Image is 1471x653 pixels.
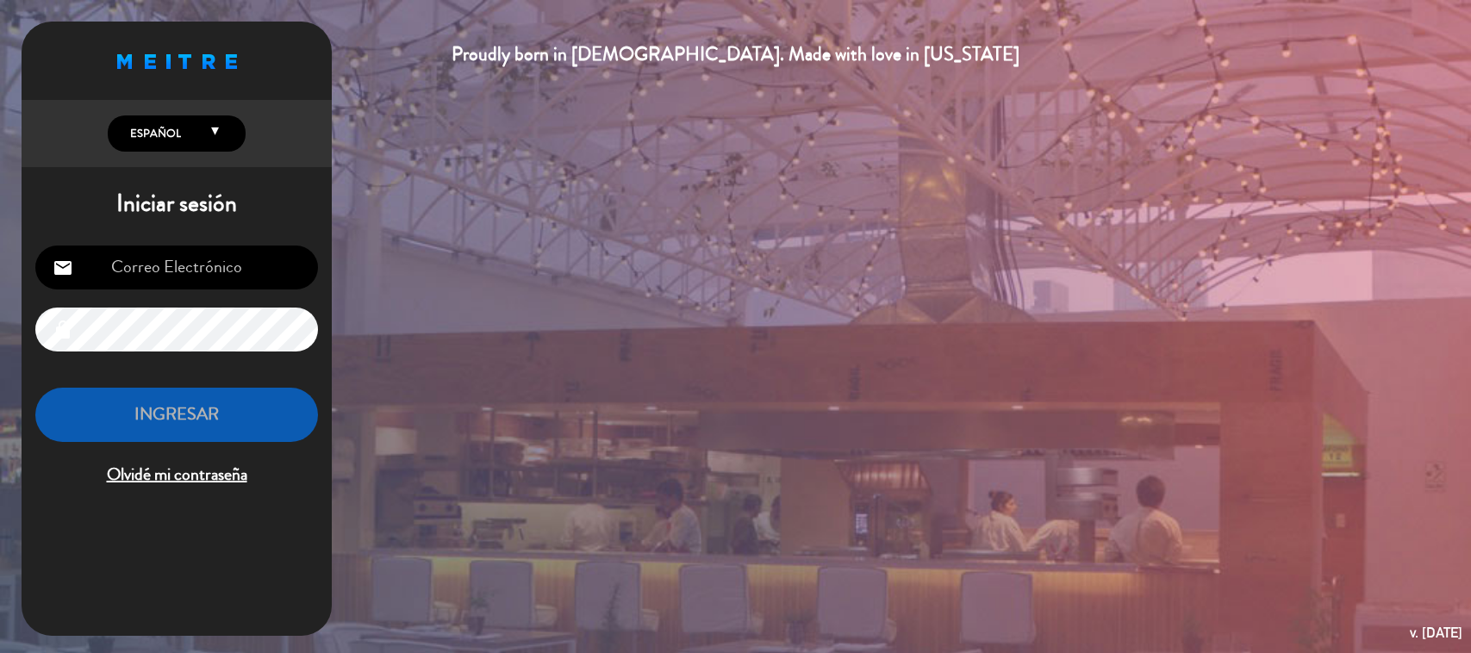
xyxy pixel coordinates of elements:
[22,190,332,219] h1: Iniciar sesión
[1410,621,1462,644] div: v. [DATE]
[35,461,318,489] span: Olvidé mi contraseña
[53,258,73,278] i: email
[35,246,318,289] input: Correo Electrónico
[53,320,73,340] i: lock
[126,125,181,142] span: Español
[35,388,318,442] button: INGRESAR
